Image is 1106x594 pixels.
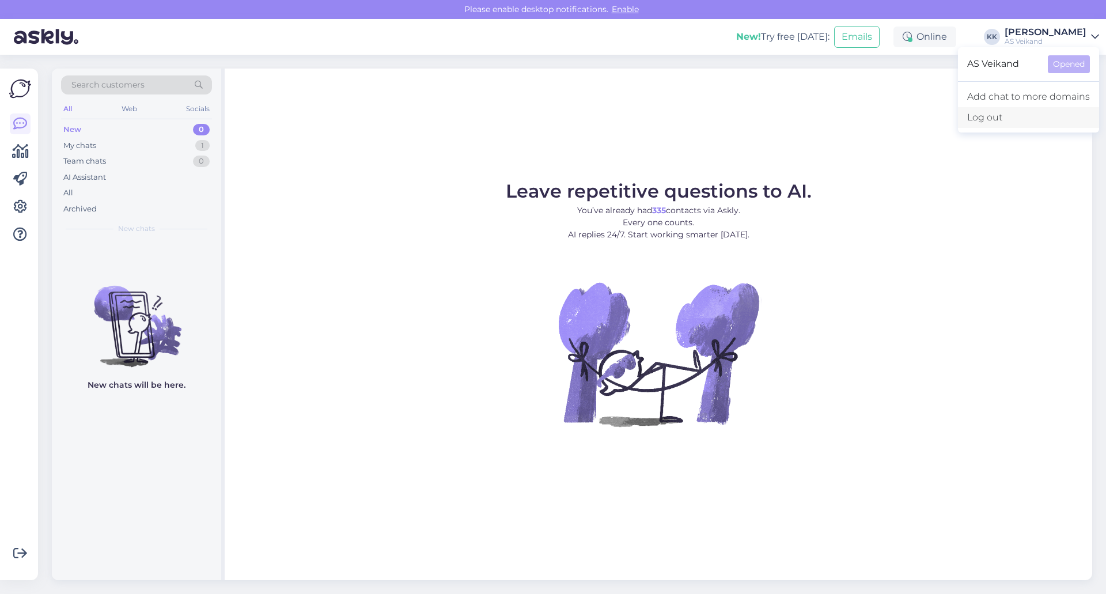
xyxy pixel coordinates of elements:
div: My chats [63,140,96,152]
div: All [61,101,74,116]
div: 0 [193,124,210,135]
span: Enable [608,4,642,14]
div: All [63,187,73,199]
span: Leave repetitive questions to AI. [506,180,812,202]
b: 335 [652,205,666,215]
button: Opened [1048,55,1090,73]
div: Team chats [63,156,106,167]
div: 0 [193,156,210,167]
p: New chats will be here. [88,379,185,391]
div: KK [984,29,1000,45]
div: Try free [DATE]: [736,30,829,44]
div: 1 [195,140,210,152]
p: You’ve already had contacts via Askly. Every one counts. AI replies 24/7. Start working smarter [... [506,205,812,241]
a: [PERSON_NAME]AS Veikand [1005,28,1099,46]
a: Add chat to more domains [958,86,1099,107]
div: [PERSON_NAME] [1005,28,1086,37]
span: Search customers [71,79,145,91]
div: Online [893,27,956,47]
b: New! [736,31,761,42]
div: AS Veikand [1005,37,1086,46]
div: Web [119,101,139,116]
button: Emails [834,26,880,48]
img: No Chat active [555,250,762,457]
div: AI Assistant [63,172,106,183]
span: AS Veikand [967,55,1039,73]
div: Socials [184,101,212,116]
div: New [63,124,81,135]
img: No chats [52,265,221,369]
div: Log out [958,107,1099,128]
span: New chats [118,224,155,234]
img: Askly Logo [9,78,31,100]
div: Archived [63,203,97,215]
